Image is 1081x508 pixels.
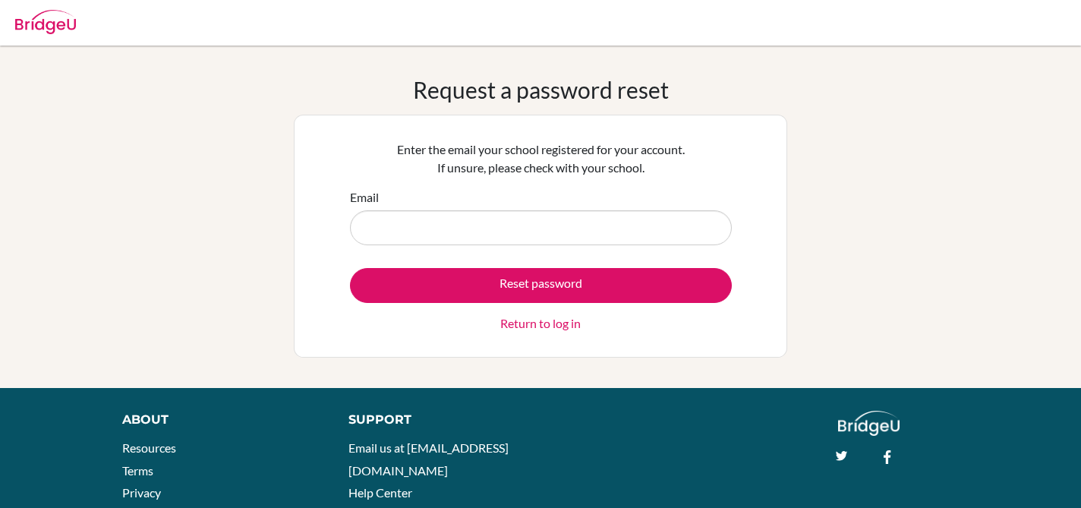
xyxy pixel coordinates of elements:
img: logo_white@2x-f4f0deed5e89b7ecb1c2cc34c3e3d731f90f0f143d5ea2071677605dd97b5244.png [838,411,900,436]
a: Return to log in [500,314,581,333]
div: Support [348,411,525,429]
a: Resources [122,440,176,455]
a: Help Center [348,485,412,500]
a: Terms [122,463,153,478]
img: Bridge-U [15,10,76,34]
h1: Request a password reset [413,76,669,103]
a: Privacy [122,485,161,500]
div: About [122,411,314,429]
a: Email us at [EMAIL_ADDRESS][DOMAIN_NAME] [348,440,509,478]
p: Enter the email your school registered for your account. If unsure, please check with your school. [350,140,732,177]
label: Email [350,188,379,207]
button: Reset password [350,268,732,303]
